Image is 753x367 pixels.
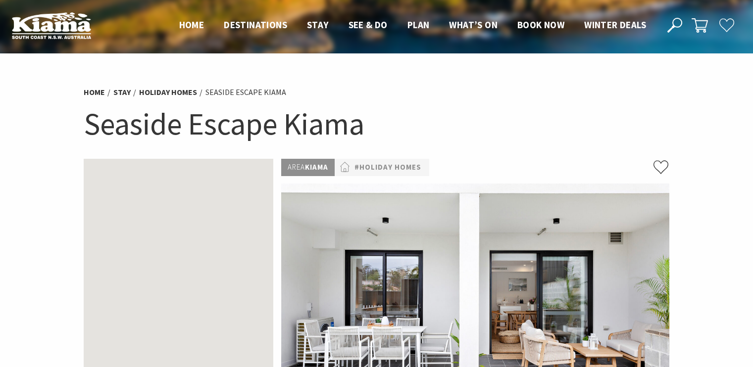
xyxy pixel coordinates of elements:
[407,19,430,31] span: Plan
[205,86,286,99] li: Seaside Escape Kiama
[517,19,564,31] span: Book now
[307,19,329,31] span: Stay
[288,162,305,172] span: Area
[354,161,421,174] a: #Holiday Homes
[12,12,91,39] img: Kiama Logo
[584,19,646,31] span: Winter Deals
[281,159,335,176] p: Kiama
[449,19,498,31] span: What’s On
[224,19,287,31] span: Destinations
[84,87,105,97] a: Home
[349,19,388,31] span: See & Do
[179,19,204,31] span: Home
[139,87,197,97] a: Holiday Homes
[169,17,656,34] nav: Main Menu
[113,87,131,97] a: Stay
[84,104,670,144] h1: Seaside Escape Kiama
